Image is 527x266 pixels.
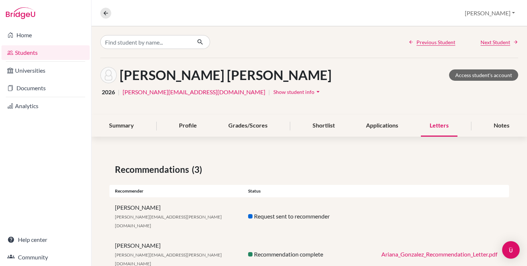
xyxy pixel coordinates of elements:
[118,88,120,96] span: |
[1,99,90,113] a: Analytics
[109,203,243,229] div: [PERSON_NAME]
[1,232,90,247] a: Help center
[1,250,90,265] a: Community
[1,28,90,42] a: Home
[192,163,205,176] span: (3)
[115,214,222,228] span: [PERSON_NAME][EMAIL_ADDRESS][PERSON_NAME][DOMAIN_NAME]
[1,45,90,60] a: Students
[100,35,191,49] input: Find student by name...
[243,250,376,259] div: Recommendation complete
[481,38,510,46] span: Next Student
[1,81,90,95] a: Documents
[502,241,520,259] div: Open Intercom Messenger
[170,115,206,137] div: Profile
[243,188,376,194] div: Status
[100,115,143,137] div: Summary
[416,38,455,46] span: Previous Student
[304,115,344,137] div: Shortlist
[273,89,314,95] span: Show student info
[421,115,457,137] div: Letters
[481,38,518,46] a: Next Student
[268,88,270,96] span: |
[220,115,276,137] div: Grades/Scores
[243,212,376,221] div: Request sent to recommender
[100,67,117,83] img: Ariana González Montes's avatar
[408,38,455,46] a: Previous Student
[120,67,332,83] h1: [PERSON_NAME] [PERSON_NAME]
[115,163,192,176] span: Recommendations
[123,88,265,96] a: [PERSON_NAME][EMAIL_ADDRESS][DOMAIN_NAME]
[6,7,35,19] img: Bridge-U
[102,88,115,96] span: 2026
[461,6,518,20] button: [PERSON_NAME]
[485,115,518,137] div: Notes
[109,188,243,194] div: Recommender
[357,115,407,137] div: Applications
[273,86,322,98] button: Show student infoarrow_drop_down
[314,88,322,95] i: arrow_drop_down
[381,251,497,258] a: Ariana_Gonzalez_Recommendation_Letter.pdf
[1,63,90,78] a: Universities
[449,69,518,81] a: Access student's account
